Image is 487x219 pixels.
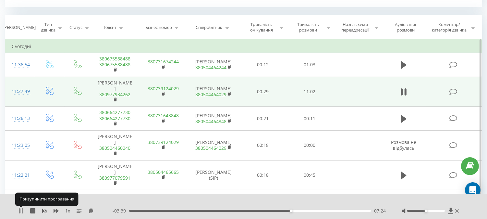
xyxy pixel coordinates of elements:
td: [PERSON_NAME] [188,53,240,77]
div: Назва схеми переадресації [339,22,372,33]
div: 11:36:54 [12,58,28,71]
div: Коментар/категорія дзвінка [431,22,469,33]
div: Бізнес номер [145,25,172,30]
span: - 03:39 [113,208,129,214]
a: 380504464029 [195,91,226,97]
span: Розмова не відбулась [391,139,416,151]
td: 00:12 [240,53,286,77]
a: 380731674244 [148,58,179,65]
a: 380739124029 [148,85,179,92]
div: [PERSON_NAME] [3,25,36,30]
a: 380664277730 [99,109,130,115]
td: [PERSON_NAME] [188,130,240,160]
a: 380504464029 [195,145,226,151]
td: 01:03 [286,53,333,77]
div: 11:22:21 [12,169,28,182]
td: 00:21 [240,107,286,131]
a: 380504460040 [99,145,130,151]
div: Open Intercom Messenger [465,182,481,198]
div: 11:26:13 [12,112,28,125]
td: [PERSON_NAME] (SIP) [188,160,240,190]
div: 11:27:49 [12,85,28,98]
div: Accessibility label [425,210,427,212]
a: 380504464244 [195,64,226,71]
a: 380739124029 [148,139,179,145]
div: Тип дзвінка [41,22,55,33]
td: 00:00 [286,130,333,160]
div: Аудіозапис розмови [387,22,424,33]
div: Тривалість очікування [246,22,277,33]
a: 380675588488 [99,56,130,62]
a: 380664277730 [99,115,130,122]
td: [PERSON_NAME] [91,77,139,107]
span: 1 x [65,208,70,214]
td: [PERSON_NAME] [188,77,240,107]
a: 380504464848 [195,118,226,124]
a: 380977079591 [99,175,130,181]
td: [PERSON_NAME] [91,160,139,190]
div: 11:23:05 [12,139,28,152]
td: [PERSON_NAME] [188,107,240,131]
td: 00:45 [286,160,333,190]
div: Призупинити програвання [15,193,79,206]
div: Клієнт [104,25,116,30]
a: 380731643848 [148,112,179,119]
td: [PERSON_NAME] [91,130,139,160]
div: Статус [69,25,82,30]
span: 07:24 [374,208,386,214]
a: 380977934262 [99,91,130,97]
td: 11:02 [286,77,333,107]
a: 380675588488 [99,61,130,68]
div: Accessibility label [290,210,293,212]
td: Сьогодні [5,40,482,53]
td: 00:18 [240,160,286,190]
td: 00:11 [286,107,333,131]
div: Тривалість розмови [292,22,324,33]
td: 00:29 [240,77,286,107]
td: 00:18 [240,130,286,160]
a: 380504465665 [148,169,179,175]
div: Співробітник [196,25,223,30]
